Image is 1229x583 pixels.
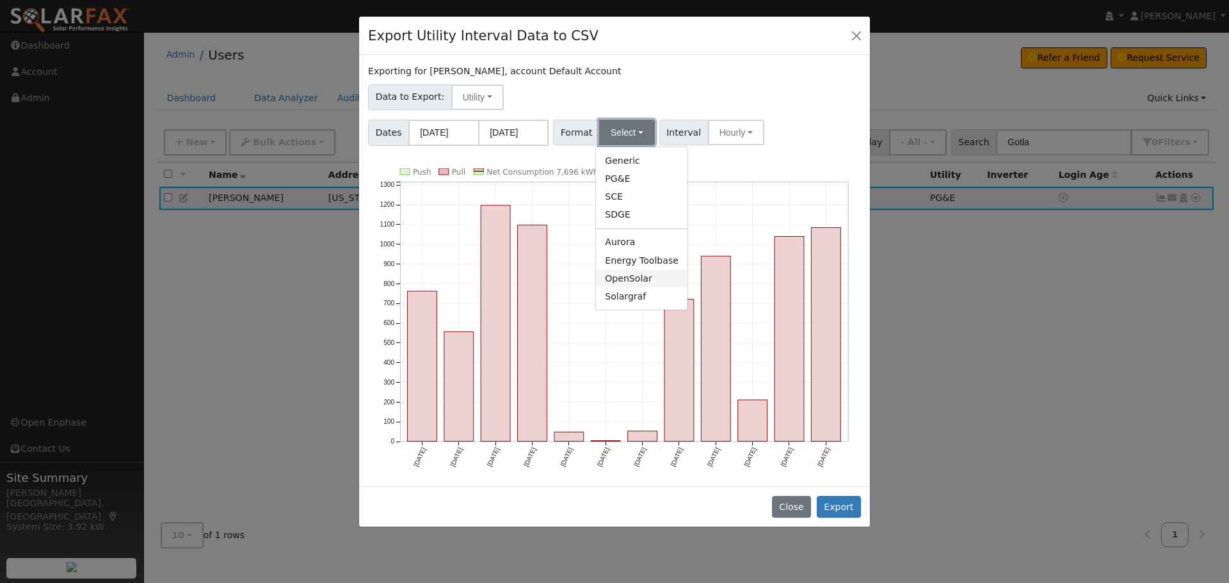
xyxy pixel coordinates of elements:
text: [DATE] [670,446,684,467]
rect: onclick="" [664,299,694,442]
text: [DATE] [449,446,464,467]
rect: onclick="" [408,291,437,442]
text: 1200 [380,201,395,208]
text: [DATE] [632,446,647,467]
text: 1000 [380,241,395,248]
text: [DATE] [559,446,574,467]
span: Interval [659,120,709,145]
rect: onclick="" [775,236,804,441]
rect: onclick="" [444,331,474,441]
text: [DATE] [486,446,501,467]
text: 1300 [380,181,395,188]
button: Close [772,496,811,518]
text: Net Consumption 7,696 kWh [486,168,598,177]
text: [DATE] [780,446,794,467]
text: 700 [383,299,394,307]
rect: onclick="" [701,256,730,441]
text: Push [413,168,431,177]
text: [DATE] [522,446,537,467]
a: Solargraf [596,287,687,305]
text: 900 [383,260,394,268]
text: [DATE] [743,446,757,467]
text: [DATE] [706,446,721,467]
a: Generic [596,152,687,170]
rect: onclick="" [812,227,841,441]
text: 400 [383,359,394,366]
text: 100 [383,418,394,425]
rect: onclick="" [554,432,584,441]
button: Close [847,26,865,44]
text: 600 [383,319,394,326]
text: Pull [452,168,465,177]
span: Format [553,120,600,145]
button: Export [817,496,861,518]
text: 800 [383,280,394,287]
a: Aurora [596,234,687,252]
a: SCE [596,188,687,206]
text: 300 [383,379,394,386]
text: 500 [383,339,394,346]
text: 200 [383,398,394,405]
rect: onclick="" [591,440,620,441]
button: Select [599,120,655,145]
button: Hourly [708,120,764,145]
h4: Export Utility Interval Data to CSV [368,26,598,46]
text: 0 [391,438,395,445]
rect: onclick="" [738,400,767,442]
a: Energy Toolbase [596,252,687,269]
rect: onclick="" [518,225,547,442]
a: SDGE [596,206,687,224]
span: Dates [368,120,409,146]
a: OpenSolar [596,269,687,287]
rect: onclick="" [628,431,657,441]
text: 1100 [380,221,395,228]
label: Exporting for [PERSON_NAME], account Default Account [368,65,621,78]
button: Utility [451,84,504,110]
rect: onclick="" [481,205,510,442]
text: [DATE] [816,446,831,467]
span: Data to Export: [368,84,452,110]
text: [DATE] [596,446,611,467]
text: [DATE] [412,446,427,467]
a: PG&E [596,170,687,188]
